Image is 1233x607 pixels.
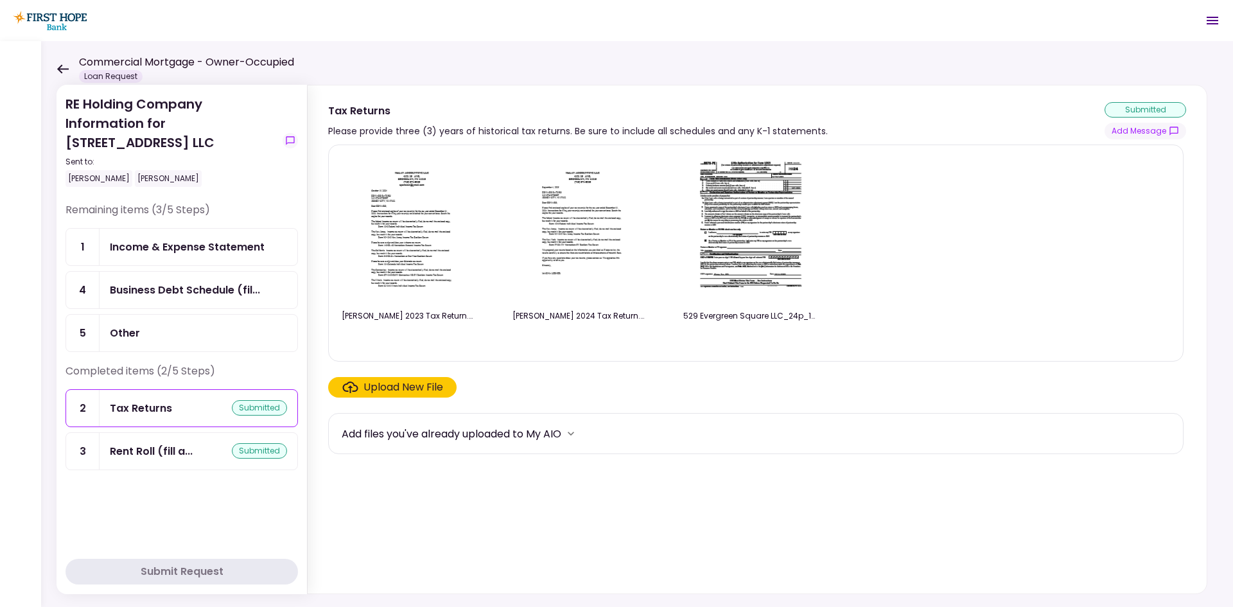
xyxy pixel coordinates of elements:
[66,229,100,265] div: 1
[66,559,298,585] button: Submit Request
[110,443,193,459] div: Rent Roll (fill and sign)
[1105,123,1186,139] button: show-messages
[283,133,298,148] button: show-messages
[363,380,443,395] div: Upload New File
[66,432,298,470] a: 3Rent Roll (fill and sign)submitted
[66,364,298,389] div: Completed items (2/5 Steps)
[66,389,298,427] a: 2Tax Returnssubmitted
[328,103,828,119] div: Tax Returns
[79,55,294,70] h1: Commercial Mortgage - Owner-Occupied
[66,271,298,309] a: 4Business Debt Schedule (fill and sign)
[79,70,143,83] div: Loan Request
[66,94,277,187] div: RE Holding Company Information for [STREET_ADDRESS] LLC
[512,310,647,322] div: EDWARD RATUSH 2024 Tax Return.pdf
[328,377,457,398] span: Click here to upload the required document
[66,433,100,470] div: 3
[342,310,477,322] div: EDWARD RATUSH 2023 Tax Return.pdf
[66,202,298,228] div: Remaining items (3/5 Steps)
[66,314,298,352] a: 5Other
[110,325,140,341] div: Other
[66,315,100,351] div: 5
[232,443,287,459] div: submitted
[561,424,581,443] button: more
[66,170,132,187] div: [PERSON_NAME]
[66,228,298,266] a: 1Income & Expense Statement
[135,170,202,187] div: [PERSON_NAME]
[110,400,172,416] div: Tax Returns
[307,85,1207,594] div: Tax ReturnsPlease provide three (3) years of historical tax returns. Be sure to include all sched...
[66,272,100,308] div: 4
[1197,5,1228,36] button: Open menu
[328,123,828,139] div: Please provide three (3) years of historical tax returns. Be sure to include all schedules and an...
[110,282,260,298] div: Business Debt Schedule (fill and sign)
[66,156,277,168] div: Sent to:
[141,564,223,579] div: Submit Request
[13,11,87,30] img: Partner icon
[66,390,100,427] div: 2
[683,310,818,322] div: 529 Evergreen Square LLC_24p_1065.pdf
[1105,102,1186,118] div: submitted
[232,400,287,416] div: submitted
[110,239,265,255] div: Income & Expense Statement
[342,426,561,442] div: Add files you've already uploaded to My AIO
